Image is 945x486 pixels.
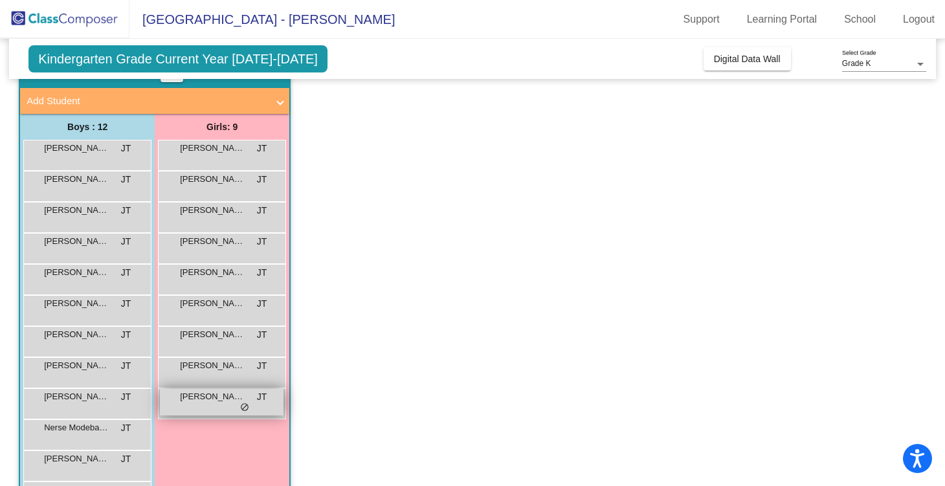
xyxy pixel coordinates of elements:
span: [PERSON_NAME] [180,235,245,248]
span: JT [257,328,267,342]
span: [PERSON_NAME] [44,204,109,217]
span: JT [257,173,267,186]
div: Girls: 9 [155,114,289,140]
span: [PERSON_NAME] [44,142,109,155]
span: [PERSON_NAME] [180,359,245,372]
span: JT [121,235,131,249]
mat-panel-title: Add Student [27,94,267,109]
span: JT [257,359,267,373]
button: Print Students Details [161,63,183,82]
span: JT [257,235,267,249]
a: Learning Portal [737,9,828,30]
span: [PERSON_NAME] [44,173,109,186]
span: [PERSON_NAME] [44,452,109,465]
a: Support [673,9,730,30]
span: [PERSON_NAME] [44,359,109,372]
span: JT [257,390,267,404]
span: Nerse Modebadze [44,421,109,434]
span: [PERSON_NAME] [180,328,245,341]
span: [PERSON_NAME] [44,297,109,310]
span: do_not_disturb_alt [240,403,249,413]
a: Logout [893,9,945,30]
span: [PERSON_NAME] [180,390,245,403]
span: [PERSON_NAME] [44,328,109,341]
span: JT [121,266,131,280]
div: Boys : 12 [20,114,155,140]
span: Grade K [842,59,871,68]
a: School [834,9,886,30]
span: JT [121,421,131,435]
span: JT [257,142,267,155]
span: JT [121,297,131,311]
span: [GEOGRAPHIC_DATA] - [PERSON_NAME] [129,9,395,30]
span: Kindergarten Grade Current Year [DATE]-[DATE] [28,45,328,72]
span: [PERSON_NAME] [180,173,245,186]
span: [PERSON_NAME] [180,266,245,279]
span: [PERSON_NAME] [44,235,109,248]
span: JT [121,204,131,217]
span: [PERSON_NAME] [180,297,245,310]
span: Digital Data Wall [714,54,781,64]
span: [PERSON_NAME] [44,266,109,279]
span: [PERSON_NAME] [44,390,109,403]
span: JT [121,173,131,186]
span: JT [121,390,131,404]
mat-expansion-panel-header: Add Student [20,88,289,114]
span: JT [257,266,267,280]
span: JT [121,328,131,342]
span: JT [257,297,267,311]
span: JT [121,359,131,373]
button: Digital Data Wall [704,47,791,71]
span: JT [121,452,131,466]
span: [PERSON_NAME] [180,204,245,217]
span: [PERSON_NAME] [180,142,245,155]
span: JT [121,142,131,155]
span: JT [257,204,267,217]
